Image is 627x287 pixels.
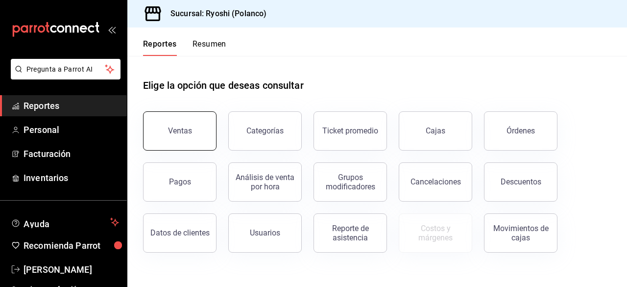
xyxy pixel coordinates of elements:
div: Descuentos [501,177,541,186]
span: Personal [24,123,119,136]
div: Órdenes [506,126,535,135]
button: Resumen [193,39,226,56]
div: Costos y márgenes [405,224,466,242]
span: Inventarios [24,171,119,184]
div: Ticket promedio [322,126,378,135]
button: Datos de clientes [143,213,217,253]
span: Facturación [24,147,119,160]
button: Pagos [143,162,217,202]
a: Pregunta a Parrot AI [7,71,121,81]
button: Ventas [143,111,217,151]
button: Movimientos de cajas [484,213,557,253]
button: Reporte de asistencia [313,213,387,253]
button: Descuentos [484,162,557,202]
button: Usuarios [228,213,302,253]
button: Órdenes [484,111,557,151]
span: [PERSON_NAME] [24,263,119,276]
div: Grupos modificadores [320,173,381,191]
button: Categorías [228,111,302,151]
span: Recomienda Parrot [24,239,119,252]
button: Ticket promedio [313,111,387,151]
div: Cajas [426,125,446,137]
button: Grupos modificadores [313,162,387,202]
span: Pregunta a Parrot AI [26,64,105,75]
button: open_drawer_menu [108,26,116,33]
div: Usuarios [250,228,280,237]
button: Contrata inventarios para ver este reporte [399,213,472,253]
button: Cancelaciones [399,162,472,202]
button: Reportes [143,39,177,56]
button: Pregunta a Parrot AI [11,59,121,79]
div: Datos de clientes [150,228,210,237]
div: Pagos [169,177,191,186]
button: Análisis de venta por hora [228,162,302,202]
span: Reportes [24,99,119,112]
div: Movimientos de cajas [490,224,551,242]
div: Ventas [168,126,192,135]
div: Análisis de venta por hora [235,173,295,191]
div: Cancelaciones [410,177,461,186]
div: navigation tabs [143,39,226,56]
a: Cajas [399,111,472,151]
h1: Elige la opción que deseas consultar [143,78,304,93]
span: Ayuda [24,216,106,228]
h3: Sucursal: Ryoshi (Polanco) [163,8,266,20]
div: Categorías [246,126,284,135]
div: Reporte de asistencia [320,224,381,242]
